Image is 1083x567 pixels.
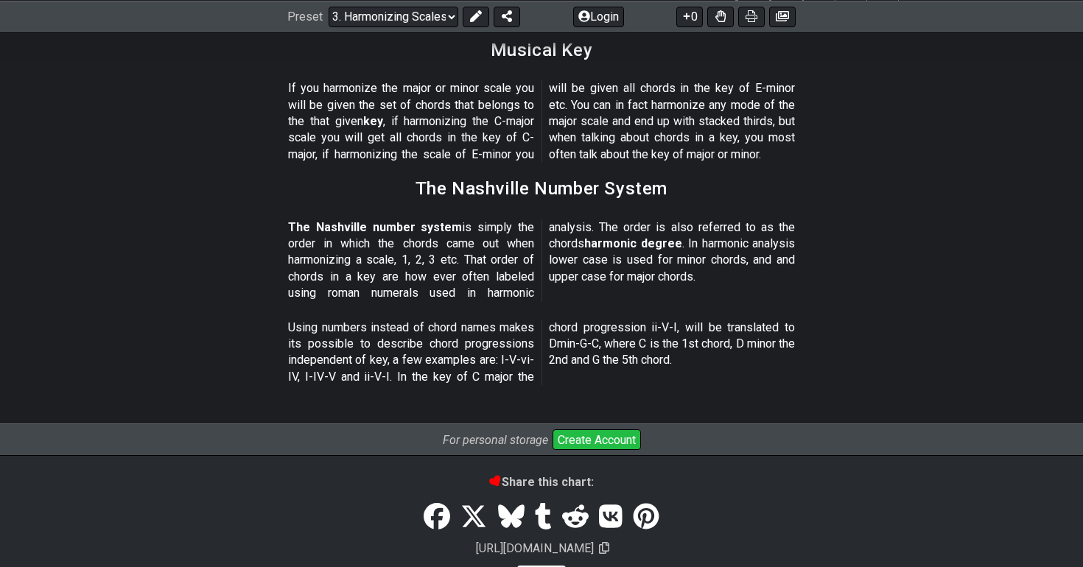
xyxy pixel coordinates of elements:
[288,220,462,234] strong: The Nashville number system
[288,219,795,302] p: is simply the order in which the chords came out when harmonizing a scale, 1, 2, 3 etc. That orde...
[363,114,383,128] strong: key
[769,6,796,27] button: Create image
[594,497,628,538] a: VK
[288,320,795,386] p: Using numbers instead of chord names makes its possible to describe chord progressions independen...
[490,475,594,489] b: Share this chart:
[584,236,682,250] strong: harmonic degree
[491,42,593,58] h2: Musical Key
[676,6,703,27] button: 0
[628,497,665,538] a: Pinterest
[455,497,492,538] a: Tweet
[553,429,641,450] button: Create Account
[599,541,609,555] span: Copy url to clipboard
[329,6,458,27] select: Preset
[494,6,520,27] button: Share Preset
[416,180,667,197] h2: The Nashville Number System
[738,6,765,27] button: Print
[557,497,594,538] a: Reddit
[474,539,596,557] span: [URL][DOMAIN_NAME]
[530,497,557,538] a: Tumblr
[573,6,624,27] button: Login
[288,80,795,163] p: If you harmonize the major or minor scale you will be given the set of chords that belongs to the...
[443,433,548,447] i: For personal storage
[492,497,529,538] a: Bluesky
[463,6,489,27] button: Edit Preset
[418,497,455,538] a: Share on Facebook
[707,6,734,27] button: Toggle Dexterity for all fretkits
[287,10,323,24] span: Preset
